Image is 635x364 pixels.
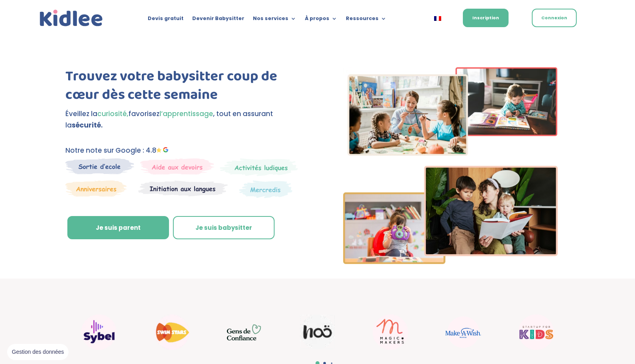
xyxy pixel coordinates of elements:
[346,16,386,24] a: Ressources
[532,9,577,27] a: Connexion
[373,314,408,350] img: Magic makers
[138,180,228,197] img: Atelier thematique
[65,180,127,197] img: Anniversaire
[211,314,278,350] div: 10 / 22
[518,314,554,350] img: startup for kids
[430,312,497,352] div: 13 / 22
[173,216,275,240] a: Je suis babysitter
[65,145,304,156] p: Notre note sur Google : 4.8
[65,310,132,354] div: 8 / 22
[239,180,292,198] img: Thematique
[220,158,298,176] img: Mercredi
[12,349,64,356] span: Gestion des données
[67,216,169,240] a: Je suis parent
[72,120,103,130] strong: sécurité.
[446,316,481,348] img: Make a wish
[503,310,570,354] div: 14 / 22
[65,67,304,108] h1: Trouvez votre babysitter coup de cœur dès cette semaine
[331,362,332,364] span: Go to slide 3
[65,108,304,131] p: Éveillez la favorisez , tout en assurant la
[7,344,69,360] button: Gestion des données
[160,109,213,118] span: l’apprentissage
[138,310,205,354] div: 9 / 22
[81,314,117,350] img: Sybel
[284,311,351,354] div: 11 / 22
[300,315,335,350] img: Noo
[154,314,189,350] img: Swim stars
[192,16,244,24] a: Devenir Babysitter
[343,257,558,266] picture: Imgs-2
[463,9,509,27] a: Inscription
[65,158,134,174] img: Sortie decole
[434,16,441,21] img: Français
[227,324,262,340] img: GDC
[305,16,337,24] a: À propos
[38,8,105,29] img: logo_kidlee_bleu
[140,158,214,175] img: weekends
[148,16,184,24] a: Devis gratuit
[38,8,105,29] a: Kidlee Logo
[253,16,296,24] a: Nos services
[357,310,424,354] div: 12 / 22
[97,109,128,118] span: curiosité,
